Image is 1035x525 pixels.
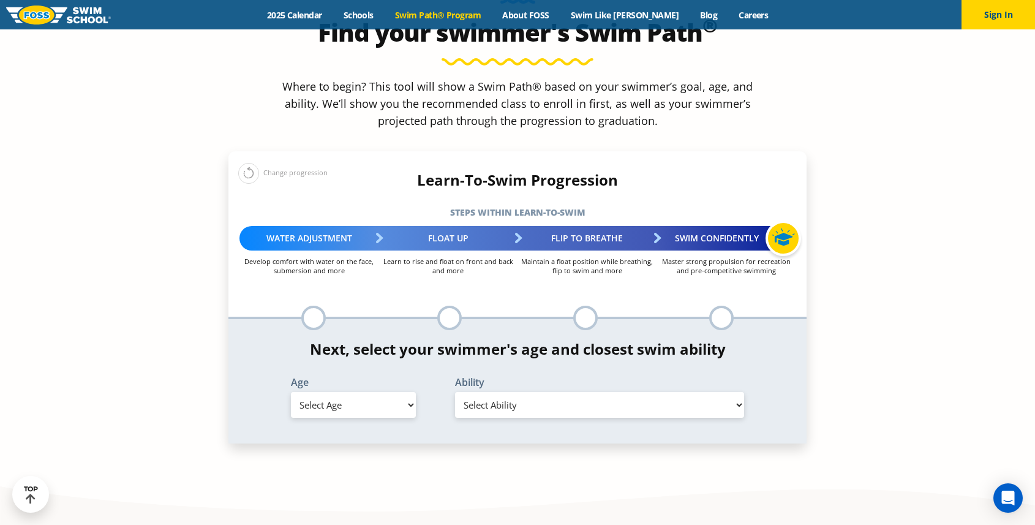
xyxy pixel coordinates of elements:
p: Learn to rise and float on front and back and more [378,257,517,275]
a: Swim Like [PERSON_NAME] [560,9,690,21]
a: 2025 Calendar [256,9,333,21]
p: Master strong propulsion for recreation and pre-competitive swimming [657,257,796,275]
a: Swim Path® Program [384,9,491,21]
div: TOP [24,485,38,504]
h4: Next, select your swimmer's age and closest swim ability [228,341,807,358]
div: Flip to Breathe [517,226,657,251]
div: Swim Confidently [657,226,796,251]
div: Water Adjustment [239,226,378,251]
div: Change progression [238,162,328,184]
label: Age [291,377,416,387]
sup: ® [702,13,717,38]
a: Blog [690,9,728,21]
h4: Learn-To-Swim Progression [228,172,807,189]
a: About FOSS [492,9,560,21]
div: Open Intercom Messenger [993,483,1023,513]
p: Maintain a float position while breathing, flip to swim and more [517,257,657,275]
h2: Find your swimmer's Swim Path [228,18,807,47]
p: Where to begin? This tool will show a Swim Path® based on your swimmer’s goal, age, and ability. ... [277,78,758,129]
label: Ability [455,377,744,387]
img: FOSS Swim School Logo [6,6,111,25]
p: Develop comfort with water on the face, submersion and more [239,257,378,275]
h5: Steps within Learn-to-Swim [228,204,807,221]
div: Float Up [378,226,517,251]
a: Careers [728,9,779,21]
a: Schools [333,9,384,21]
